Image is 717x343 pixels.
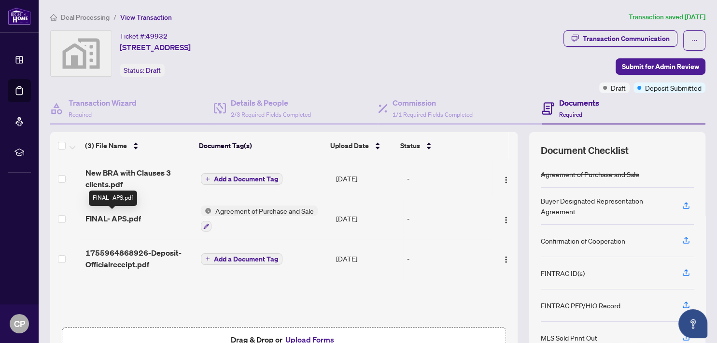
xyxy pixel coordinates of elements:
img: Logo [502,216,510,224]
img: logo [8,7,31,25]
span: Required [559,111,582,118]
span: CP [14,317,25,330]
img: Status Icon [201,206,211,216]
td: [DATE] [332,198,404,239]
button: Open asap [678,309,707,338]
div: FINTRAC ID(s) [541,268,585,278]
span: Document Checklist [541,144,629,157]
div: FINAL- APS.pdf [89,191,137,206]
span: ellipsis [691,37,698,44]
th: Upload Date [326,132,396,159]
button: Add a Document Tag [201,252,282,265]
span: (3) File Name [85,140,127,151]
span: 1/1 Required Fields Completed [393,111,473,118]
button: Logo [498,251,514,266]
span: Deposit Submitted [645,82,702,93]
span: 1755964868926-Deposit-Officialreceipt.pdf [85,247,193,270]
button: Add a Document Tag [201,253,282,265]
h4: Transaction Wizard [69,97,137,109]
span: Add a Document Tag [214,256,278,262]
h4: Commission [393,97,473,109]
span: Submit for Admin Review [622,59,699,74]
span: Agreement of Purchase and Sale [211,206,318,216]
div: Agreement of Purchase and Sale [541,169,639,179]
div: FINTRAC PEP/HIO Record [541,300,620,311]
div: Ticket #: [120,30,168,41]
button: Logo [498,211,514,226]
button: Logo [498,171,514,186]
span: Upload Date [330,140,369,151]
div: - [407,173,488,184]
div: MLS Sold Print Out [541,332,597,343]
span: plus [205,256,210,261]
th: Status [396,132,484,159]
img: Logo [502,176,510,184]
div: Confirmation of Cooperation [541,235,625,246]
span: 49932 [146,32,168,41]
span: Deal Processing [61,13,110,22]
h4: Documents [559,97,599,109]
th: (3) File Name [81,132,195,159]
div: - [407,253,488,264]
button: Status IconAgreement of Purchase and Sale [201,206,318,232]
span: View Transaction [120,13,172,22]
span: Draft [146,66,161,75]
img: svg%3e [51,31,112,76]
li: / [113,12,116,23]
div: Buyer Designated Representation Agreement [541,195,671,217]
span: New BRA with Clauses 3 clients.pdf [85,167,193,190]
span: [STREET_ADDRESS] [120,41,191,53]
span: Draft [611,82,626,93]
img: Logo [502,256,510,263]
div: Status: [120,64,165,77]
span: home [50,14,57,21]
span: Required [69,111,92,118]
td: [DATE] [332,159,404,198]
span: Add a Document Tag [214,176,278,182]
span: 2/3 Required Fields Completed [231,111,311,118]
article: Transaction saved [DATE] [629,12,705,23]
td: [DATE] [332,239,404,278]
th: Document Tag(s) [195,132,326,159]
span: Status [400,140,420,151]
button: Add a Document Tag [201,173,282,185]
div: Transaction Communication [583,31,670,46]
h4: Details & People [231,97,311,109]
span: plus [205,177,210,181]
div: - [407,213,488,224]
button: Submit for Admin Review [616,58,705,75]
span: FINAL- APS.pdf [85,213,141,224]
button: Transaction Communication [563,30,677,47]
